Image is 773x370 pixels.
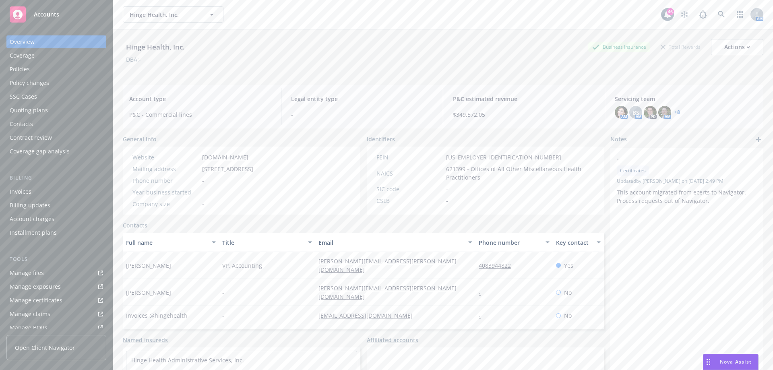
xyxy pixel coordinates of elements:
[6,63,106,76] a: Policies
[446,196,448,205] span: -
[131,356,244,364] a: Hinge Health Administrative Services, Inc.
[10,49,35,62] div: Coverage
[126,55,141,64] div: DBA: -
[10,76,49,89] div: Policy changes
[453,110,595,119] span: $349,572.05
[564,311,572,320] span: No
[10,226,57,239] div: Installment plans
[202,188,204,196] span: -
[479,238,540,247] div: Phone number
[479,262,517,269] a: 4083944822
[376,169,443,178] div: NAICS
[367,135,395,143] span: Identifiers
[617,154,736,163] span: -
[222,238,303,247] div: Title
[132,188,199,196] div: Year business started
[222,288,224,297] span: -
[10,294,62,307] div: Manage certificates
[610,135,627,145] span: Notes
[6,131,106,144] a: Contract review
[6,308,106,320] a: Manage claims
[129,110,271,119] span: P&C - Commercial lines
[615,95,757,103] span: Servicing team
[724,39,750,55] div: Actions
[6,90,106,103] a: SSC Cases
[10,131,52,144] div: Contract review
[367,336,418,344] a: Affiliated accounts
[6,321,106,334] a: Manage BORs
[676,6,692,23] a: Stop snowing
[132,200,199,208] div: Company size
[123,135,157,143] span: General info
[10,104,48,117] div: Quoting plans
[632,108,639,117] span: BS
[376,185,443,193] div: SIC code
[318,257,457,273] a: [PERSON_NAME][EMAIL_ADDRESS][PERSON_NAME][DOMAIN_NAME]
[10,280,61,293] div: Manage exposures
[202,200,204,208] span: -
[6,213,106,225] a: Account charges
[667,8,674,15] div: 46
[475,233,552,252] button: Phone number
[620,167,646,174] span: Certificates
[6,3,106,26] a: Accounts
[564,261,573,270] span: Yes
[6,226,106,239] a: Installment plans
[754,135,763,145] a: add
[453,95,595,103] span: P&C estimated revenue
[202,165,253,173] span: [STREET_ADDRESS]
[10,321,48,334] div: Manage BORs
[6,267,106,279] a: Manage files
[703,354,713,370] div: Drag to move
[10,118,33,130] div: Contacts
[318,284,457,300] a: [PERSON_NAME][EMAIL_ADDRESS][PERSON_NAME][DOMAIN_NAME]
[556,238,592,247] div: Key contact
[657,42,705,52] div: Total Rewards
[123,233,219,252] button: Full name
[446,165,595,182] span: 621399 - Offices of All Other Miscellaneous Health Practitioners
[713,6,730,23] a: Search
[553,233,604,252] button: Key contact
[644,106,657,119] img: photo
[126,261,171,270] span: [PERSON_NAME]
[6,145,106,158] a: Coverage gap analysis
[658,106,671,119] img: photo
[747,154,757,164] a: remove
[123,336,168,344] a: Named insureds
[10,35,35,48] div: Overview
[6,280,106,293] a: Manage exposures
[10,199,50,212] div: Billing updates
[126,238,207,247] div: Full name
[10,267,44,279] div: Manage files
[617,188,748,205] span: This account migrated from ecerts to Navigator. Process requests out of Navigator.
[732,6,748,23] a: Switch app
[15,343,75,352] span: Open Client Navigator
[564,288,572,297] span: No
[34,11,59,18] span: Accounts
[202,176,204,185] span: -
[6,174,106,182] div: Billing
[479,312,487,319] a: -
[132,176,199,185] div: Phone number
[479,289,487,296] a: -
[6,199,106,212] a: Billing updates
[6,118,106,130] a: Contacts
[10,90,37,103] div: SSC Cases
[615,106,628,119] img: photo
[126,311,187,320] span: Invoices @hingehealth
[736,154,746,164] a: edit
[315,233,475,252] button: Email
[202,153,248,161] a: [DOMAIN_NAME]
[6,294,106,307] a: Manage certificates
[10,308,50,320] div: Manage claims
[6,185,106,198] a: Invoices
[10,213,54,225] div: Account charges
[610,148,763,211] div: -CertificatesUpdatedby [PERSON_NAME] on [DATE] 2:49 PMThis account migrated from ecerts to Naviga...
[6,76,106,89] a: Policy changes
[123,42,188,52] div: Hinge Health, Inc.
[222,311,224,320] span: -
[6,255,106,263] div: Tools
[720,358,752,365] span: Nova Assist
[219,233,315,252] button: Title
